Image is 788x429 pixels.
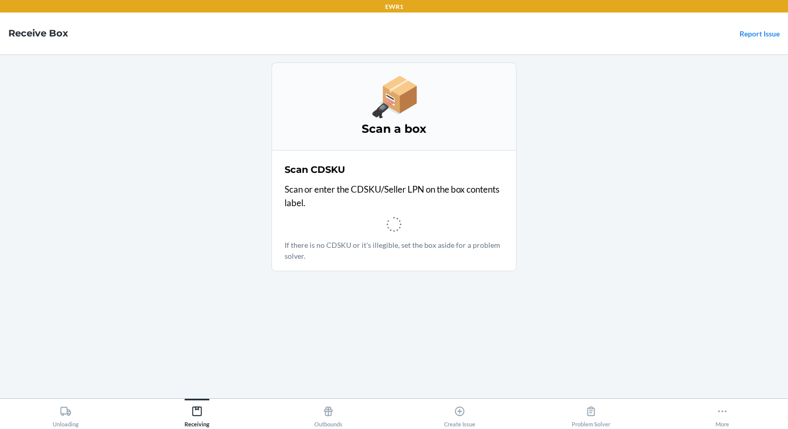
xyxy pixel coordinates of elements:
[394,399,525,427] button: Create Issue
[314,401,342,427] div: Outbounds
[385,2,403,11] p: EWR1
[53,401,79,427] div: Unloading
[285,163,345,176] h2: Scan CDSKU
[285,183,503,209] p: Scan or enter the CDSKU/Seller LPN on the box contents label.
[8,27,68,40] h4: Receive Box
[740,29,780,38] a: Report Issue
[525,399,657,427] button: Problem Solver
[444,401,475,427] div: Create Issue
[285,121,503,137] h3: Scan a box
[184,401,210,427] div: Receiving
[572,401,610,427] div: Problem Solver
[716,401,729,427] div: More
[657,399,788,427] button: More
[285,239,503,261] p: If there is no CDSKU or it's illegible, set the box aside for a problem solver.
[263,399,394,427] button: Outbounds
[131,399,263,427] button: Receiving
